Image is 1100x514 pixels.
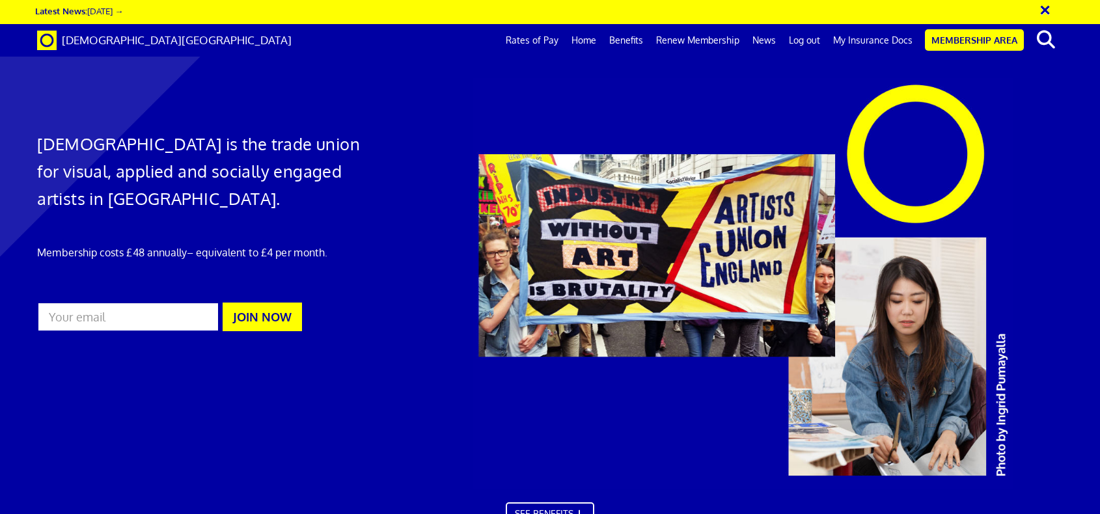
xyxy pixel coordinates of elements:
[223,303,302,331] button: JOIN NOW
[565,24,603,57] a: Home
[35,5,123,16] a: Latest News:[DATE] →
[27,24,301,57] a: Brand [DEMOGRAPHIC_DATA][GEOGRAPHIC_DATA]
[62,33,292,47] span: [DEMOGRAPHIC_DATA][GEOGRAPHIC_DATA]
[1026,26,1066,53] button: search
[603,24,650,57] a: Benefits
[499,24,565,57] a: Rates of Pay
[37,130,366,212] h1: [DEMOGRAPHIC_DATA] is the trade union for visual, applied and socially engaged artists in [GEOGRA...
[782,24,827,57] a: Log out
[37,302,219,332] input: Your email
[925,29,1024,51] a: Membership Area
[37,245,366,260] p: Membership costs £48 annually – equivalent to £4 per month.
[746,24,782,57] a: News
[827,24,919,57] a: My Insurance Docs
[650,24,746,57] a: Renew Membership
[35,5,87,16] strong: Latest News:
